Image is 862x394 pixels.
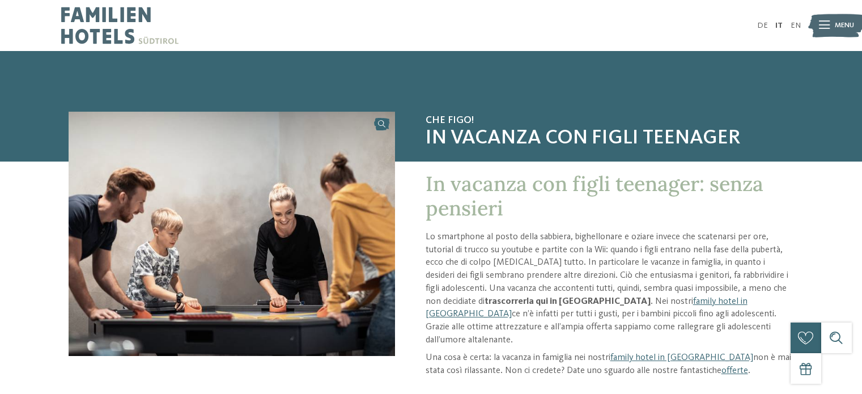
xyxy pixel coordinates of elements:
img: Progettate delle vacanze con i vostri figli teenager? [69,112,395,356]
a: DE [757,22,768,29]
a: family hotel in [GEOGRAPHIC_DATA] [610,353,753,362]
a: EN [791,22,801,29]
a: offerte [721,366,748,375]
a: IT [775,22,783,29]
span: Menu [835,20,854,31]
strong: trascorrerla qui in [GEOGRAPHIC_DATA] [485,297,651,306]
span: In vacanza con figli teenager [426,126,793,151]
span: Che figo! [426,115,793,127]
p: Lo smartphone al posto della sabbiera, bighellonare e oziare invece che scatenarsi per ore, tutor... [426,231,793,346]
p: Una cosa è certa: la vacanza in famiglia nei nostri non è mai stata così rilassante. Non ci crede... [426,351,793,377]
span: In vacanza con figli teenager: senza pensieri [426,171,763,221]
